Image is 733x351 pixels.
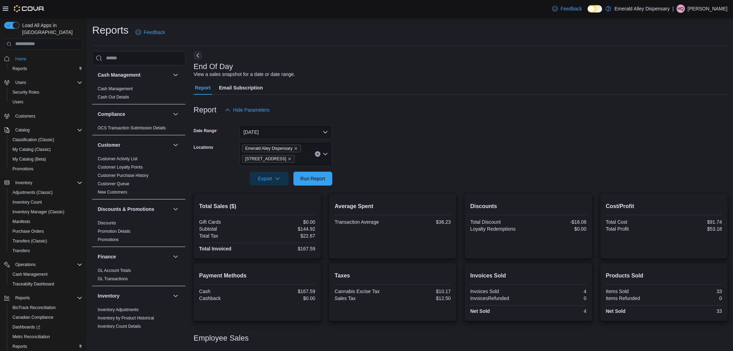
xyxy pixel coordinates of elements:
[98,156,138,161] a: Customer Activity List
[12,78,29,87] button: Users
[133,25,168,39] a: Feedback
[10,280,82,288] span: Traceabilty Dashboard
[12,229,44,234] span: Purchase Orders
[7,279,85,289] button: Traceabilty Dashboard
[1,260,85,269] button: Operations
[15,127,29,133] span: Catalog
[12,294,33,302] button: Reports
[12,99,23,105] span: Users
[199,296,256,301] div: Cashback
[12,166,34,172] span: Promotions
[98,86,133,91] a: Cash Management
[98,315,154,321] span: Inventory by Product Historical
[335,289,391,294] div: Cannabis Excise Tax
[171,110,180,118] button: Compliance
[7,236,85,246] button: Transfers (Classic)
[222,103,272,117] button: Hide Parameters
[199,233,256,239] div: Total Tax
[7,197,85,207] button: Inventory Count
[12,89,39,95] span: Security Roles
[470,272,586,280] h2: Invoices Sold
[12,156,46,162] span: My Catalog (Beta)
[194,106,217,114] h3: Report
[530,289,586,294] div: 4
[300,175,325,182] span: Run Report
[98,206,170,213] button: Discounts & Promotions
[15,262,36,267] span: Operations
[98,316,154,320] a: Inventory by Product Historical
[98,229,131,234] span: Promotion Details
[92,85,185,104] div: Cash Management
[98,173,149,178] a: Customer Purchase History
[12,78,82,87] span: Users
[394,219,451,225] div: $36.23
[10,313,82,322] span: Canadian Compliance
[171,205,180,213] button: Discounts & Promotions
[560,5,582,12] span: Feedback
[194,145,213,150] label: Locations
[7,87,85,97] button: Security Roles
[470,219,527,225] div: Total Discount
[470,296,527,301] div: InvoicesRefunded
[92,219,185,247] div: Discounts & Promotions
[665,296,722,301] div: 0
[606,219,663,225] div: Total Cost
[12,238,47,244] span: Transfers (Classic)
[98,292,170,299] button: Inventory
[665,308,722,314] div: 33
[688,5,727,13] p: [PERSON_NAME]
[10,227,47,236] a: Purchase Orders
[12,272,47,277] span: Cash Management
[258,233,315,239] div: $22.67
[245,145,293,152] span: Emerald Alley Dispensary
[7,164,85,174] button: Promotions
[98,253,116,260] h3: Finance
[98,324,141,329] a: Inventory Count Details
[10,247,33,255] a: Transfers
[98,276,128,281] a: GL Transactions
[10,270,50,279] a: Cash Management
[288,157,292,161] button: Remove 1141 NW 1st Street from selection in this group
[606,308,626,314] strong: Net Sold
[10,198,82,206] span: Inventory Count
[323,151,328,157] button: Open list of options
[10,65,30,73] a: Reports
[199,219,256,225] div: Gift Cards
[1,78,85,87] button: Users
[98,111,125,118] h3: Compliance
[335,202,451,211] h2: Average Spent
[7,313,85,322] button: Canadian Compliance
[98,292,120,299] h3: Inventory
[10,155,82,163] span: My Catalog (Beta)
[98,111,170,118] button: Compliance
[10,217,33,226] a: Manifests
[258,246,315,251] div: $167.59
[15,180,32,186] span: Inventory
[98,268,131,273] span: GL Account Totals
[194,51,202,60] button: Next
[98,126,166,130] a: OCS Transaction Submission Details
[254,172,284,186] span: Export
[98,324,141,329] span: Inventory Count Details
[10,88,42,96] a: Security Roles
[19,22,82,36] span: Load All Apps in [GEOGRAPHIC_DATA]
[10,188,55,197] a: Adjustments (Classic)
[7,269,85,279] button: Cash Management
[12,281,54,287] span: Traceabilty Dashboard
[672,5,674,13] p: |
[10,165,82,173] span: Promotions
[10,145,82,154] span: My Catalog (Classic)
[199,226,256,232] div: Subtotal
[98,221,116,225] a: Discounts
[98,307,139,312] a: Inventory Adjustments
[98,237,119,242] span: Promotions
[98,189,127,195] span: New Customers
[10,136,57,144] a: Classification (Classic)
[394,296,451,301] div: $12.50
[7,145,85,154] button: My Catalog (Classic)
[258,289,315,294] div: $167.59
[335,272,451,280] h2: Taxes
[10,198,45,206] a: Inventory Count
[194,334,249,342] h3: Employee Sales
